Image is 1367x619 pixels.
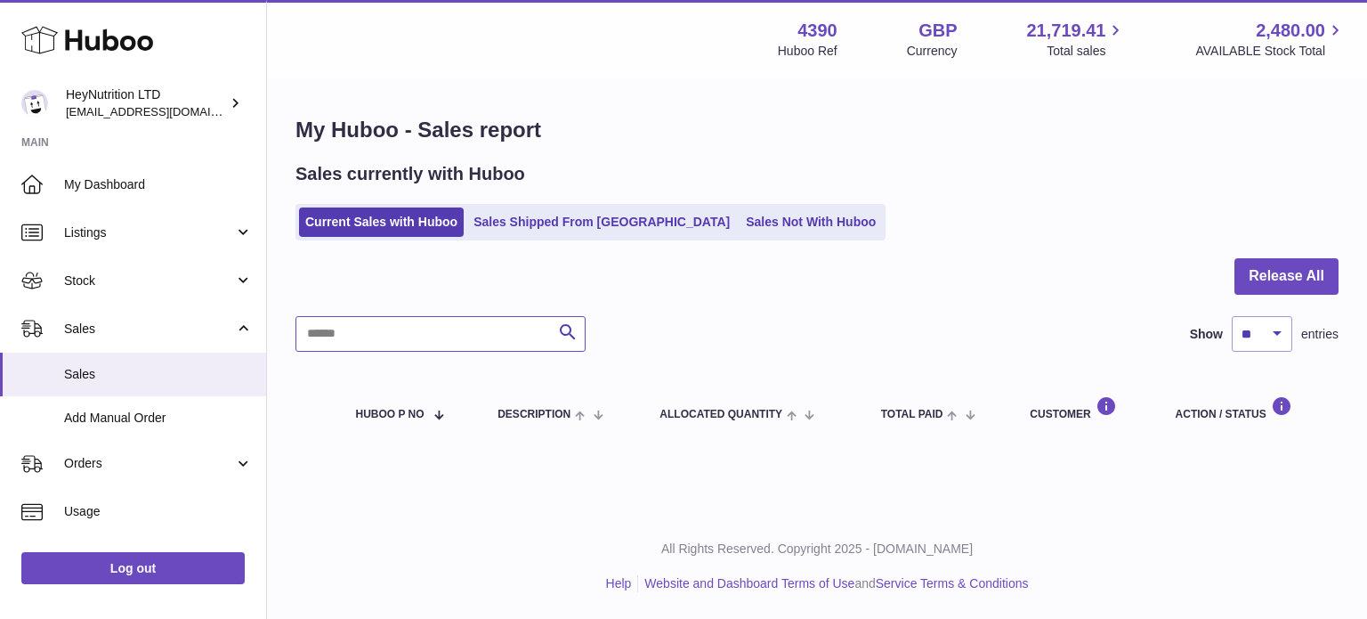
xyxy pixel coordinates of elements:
[1026,19,1105,43] span: 21,719.41
[881,409,943,420] span: Total paid
[295,116,1339,144] h1: My Huboo - Sales report
[797,19,837,43] strong: 4390
[659,409,782,420] span: ALLOCATED Quantity
[64,455,234,472] span: Orders
[467,208,736,237] a: Sales Shipped From [GEOGRAPHIC_DATA]
[64,366,253,383] span: Sales
[1195,43,1346,60] span: AVAILABLE Stock Total
[644,576,854,590] a: Website and Dashboard Terms of Use
[21,552,245,584] a: Log out
[1234,258,1339,295] button: Release All
[64,273,234,289] span: Stock
[64,503,253,520] span: Usage
[21,90,48,117] img: info@heynutrition.com
[64,410,253,427] span: Add Manual Order
[1030,396,1139,420] div: Customer
[356,409,425,420] span: Huboo P no
[64,321,234,338] span: Sales
[1256,19,1325,43] span: 2,480.00
[281,541,1353,558] p: All Rights Reserved. Copyright 2025 - [DOMAIN_NAME]
[1301,326,1339,343] span: entries
[740,208,882,237] a: Sales Not With Huboo
[66,86,226,120] div: HeyNutrition LTD
[876,576,1029,590] a: Service Terms & Conditions
[1176,396,1321,420] div: Action / Status
[295,162,525,186] h2: Sales currently with Huboo
[64,176,253,193] span: My Dashboard
[64,224,234,241] span: Listings
[638,575,1028,592] li: and
[606,576,632,590] a: Help
[907,43,958,60] div: Currency
[299,208,464,237] a: Current Sales with Huboo
[66,104,262,118] span: [EMAIL_ADDRESS][DOMAIN_NAME]
[1190,326,1223,343] label: Show
[1026,19,1126,60] a: 21,719.41 Total sales
[1047,43,1126,60] span: Total sales
[918,19,957,43] strong: GBP
[1195,19,1346,60] a: 2,480.00 AVAILABLE Stock Total
[778,43,837,60] div: Huboo Ref
[497,409,570,420] span: Description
